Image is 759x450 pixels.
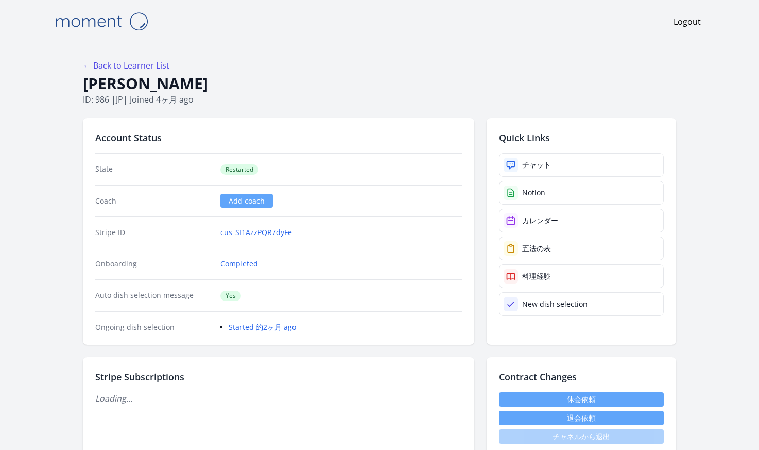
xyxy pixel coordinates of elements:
[499,370,664,384] h2: Contract Changes
[499,411,664,425] button: 退会依頼
[522,188,545,198] div: Notion
[95,392,462,405] p: Loading...
[220,164,258,175] span: Restarted
[499,209,664,232] a: カレンダー
[95,259,212,269] dt: Onboarding
[83,74,676,93] h1: [PERSON_NAME]
[95,322,212,332] dt: Ongoing dish selection
[499,392,664,407] a: 休会依頼
[95,370,462,384] h2: Stripe Subscriptions
[674,15,701,28] a: Logout
[95,227,212,238] dt: Stripe ID
[83,93,676,106] p: ID: 986 | | Joined 4ヶ月 ago
[220,227,292,238] a: cus_SI1AzzPQR7dyFe
[522,243,551,254] div: 五法の表
[522,215,558,226] div: カレンダー
[83,60,169,71] a: ← Back to Learner List
[95,196,212,206] dt: Coach
[95,130,462,145] h2: Account Status
[220,259,258,269] a: Completed
[522,160,551,170] div: チャット
[499,181,664,205] a: Notion
[229,322,296,332] a: Started 約2ヶ月 ago
[499,237,664,260] a: 五法の表
[499,292,664,316] a: New dish selection
[220,291,241,301] span: Yes
[499,429,664,444] span: チャネルから退出
[499,153,664,177] a: チャット
[499,130,664,145] h2: Quick Links
[522,271,551,281] div: 料理経験
[220,194,273,208] a: Add coach
[95,164,212,175] dt: State
[50,8,153,35] img: Moment
[95,290,212,301] dt: Auto dish selection message
[522,299,588,309] div: New dish selection
[116,94,123,105] span: jp
[499,264,664,288] a: 料理経験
